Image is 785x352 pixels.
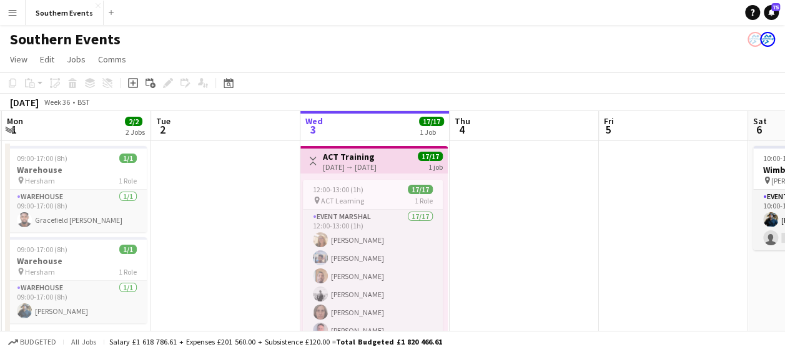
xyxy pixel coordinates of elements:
[419,117,444,126] span: 17/17
[62,51,91,67] a: Jobs
[751,122,767,137] span: 6
[7,146,147,232] app-job-card: 09:00-17:00 (8h)1/1Warehouse Hersham1 RoleWarehouse1/109:00-17:00 (8h)Gracefield [PERSON_NAME]
[93,51,131,67] a: Comms
[418,152,443,161] span: 17/17
[753,115,767,127] span: Sat
[604,115,614,127] span: Fri
[7,115,23,127] span: Mon
[119,245,137,254] span: 1/1
[771,3,780,11] span: 75
[17,154,67,163] span: 09:00-17:00 (8h)
[154,122,170,137] span: 2
[321,196,364,205] span: ACT Learning
[764,5,779,20] a: 75
[109,337,442,346] div: Salary £1 618 786.61 + Expenses £201 560.00 + Subsistence £120.00 =
[336,337,442,346] span: Total Budgeted £1 820 466.61
[748,32,763,47] app-user-avatar: RunThrough Events
[453,122,470,137] span: 4
[26,1,104,25] button: Southern Events
[125,117,142,126] span: 2/2
[119,176,137,185] span: 1 Role
[7,281,147,323] app-card-role: Warehouse1/109:00-17:00 (8h)[PERSON_NAME]
[7,190,147,232] app-card-role: Warehouse1/109:00-17:00 (8h)Gracefield [PERSON_NAME]
[10,96,39,109] div: [DATE]
[323,162,377,172] div: [DATE] → [DATE]
[323,151,377,162] h3: ACT Training
[119,267,137,276] span: 1 Role
[98,54,126,65] span: Comms
[69,337,99,346] span: All jobs
[25,176,55,185] span: Hersham
[126,127,145,137] div: 2 Jobs
[5,51,32,67] a: View
[420,127,443,137] div: 1 Job
[67,54,86,65] span: Jobs
[305,115,323,127] span: Wed
[455,115,470,127] span: Thu
[313,185,363,194] span: 12:00-13:00 (1h)
[17,245,67,254] span: 09:00-17:00 (8h)
[10,30,121,49] h1: Southern Events
[156,115,170,127] span: Tue
[602,122,614,137] span: 5
[7,255,147,266] h3: Warehouse
[35,51,59,67] a: Edit
[7,164,147,175] h3: Warehouse
[20,338,56,346] span: Budgeted
[25,267,55,276] span: Hersham
[6,335,58,349] button: Budgeted
[408,185,433,194] span: 17/17
[119,154,137,163] span: 1/1
[760,32,775,47] app-user-avatar: RunThrough Events
[428,161,443,172] div: 1 job
[41,97,72,107] span: Week 36
[77,97,90,107] div: BST
[7,237,147,323] app-job-card: 09:00-17:00 (8h)1/1Warehouse Hersham1 RoleWarehouse1/109:00-17:00 (8h)[PERSON_NAME]
[10,54,27,65] span: View
[304,122,323,137] span: 3
[415,196,433,205] span: 1 Role
[40,54,54,65] span: Edit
